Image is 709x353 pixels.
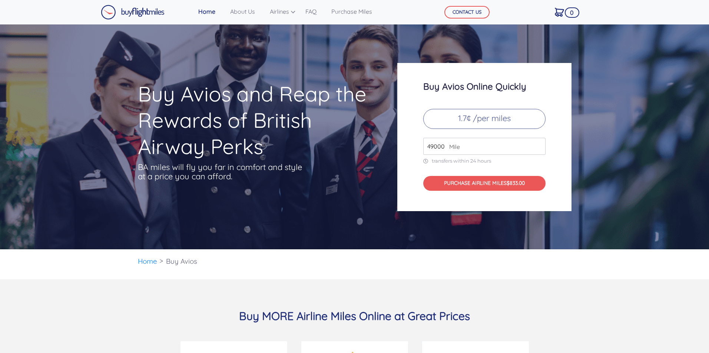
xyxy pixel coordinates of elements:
[138,309,571,323] h3: Buy MORE Airline Miles Online at Great Prices
[195,4,218,19] a: Home
[267,4,294,19] a: Airlines
[138,257,157,266] a: Home
[444,6,490,19] button: CONTACT US
[552,4,567,20] a: 0
[423,176,546,191] button: PURCHASE AIRLINE MILES$833.00
[328,4,375,19] a: Purchase Miles
[227,4,258,19] a: About Us
[302,4,319,19] a: FAQ
[565,7,579,18] span: 0
[445,142,460,151] span: Mile
[423,81,546,91] h3: Buy Avios Online Quickly
[162,249,201,273] li: Buy Avios
[101,3,165,21] a: Buy Flight Miles Logo
[555,8,564,17] img: Cart
[101,5,165,20] img: Buy Flight Miles Logo
[138,163,305,181] p: BA miles will fly you far in comfort and style at a price you can afford.
[423,109,546,129] p: 1.7¢ /per miles
[423,158,546,164] p: transfers within 24 hours
[138,81,368,160] h1: Buy Avios and Reap the Rewards of British Airway Perks
[507,180,525,186] span: $833.00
